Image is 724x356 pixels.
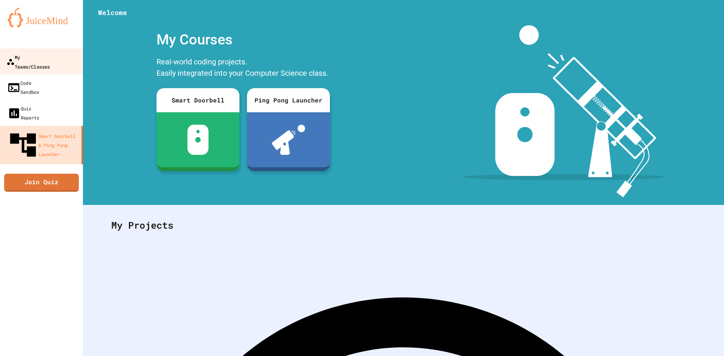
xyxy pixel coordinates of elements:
[247,88,330,112] div: Ping Pong Launcher
[7,78,39,97] div: Code Sandbox
[153,25,334,54] div: My Courses
[8,8,75,27] img: logo-orange.svg
[187,125,209,155] img: sdb-white.svg
[153,54,334,83] div: Real-world coding projects. Easily integrated into your Computer Science class.
[156,88,239,112] div: Smart Doorbell
[8,130,78,160] div: Smart Doorbell & Ping Pong Launcher
[6,52,50,71] div: My Teams/Classes
[4,174,79,192] a: Join Quiz
[272,125,305,155] img: ppl-with-ball.png
[104,211,703,240] div: My Projects
[8,104,39,122] div: Quiz Reports
[463,25,665,197] img: banner-image-my-projects.png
